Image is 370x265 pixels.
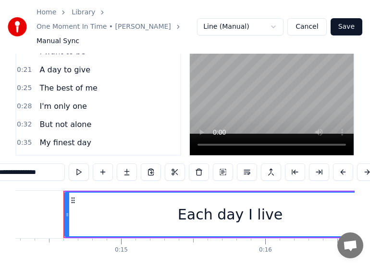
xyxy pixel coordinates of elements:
[178,204,283,225] div: Each day I live
[37,8,197,46] nav: breadcrumb
[38,137,92,148] span: My finest day
[38,82,98,93] span: The best of me
[37,22,171,32] a: One Moment In Time • [PERSON_NAME]
[17,120,32,129] span: 0:32
[8,17,27,36] img: youka
[37,8,56,17] a: Home
[72,8,95,17] a: Library
[17,65,32,75] span: 0:21
[331,18,362,35] button: Save
[38,119,92,130] span: But not alone
[38,46,86,57] span: I want to be
[38,64,91,75] span: A day to give
[17,102,32,111] span: 0:28
[287,18,326,35] button: Cancel
[17,83,32,93] span: 0:25
[37,36,79,46] span: Manual Sync
[115,246,128,254] div: 0:15
[259,246,272,254] div: 0:16
[337,232,363,258] a: 打開聊天
[17,138,32,148] span: 0:35
[38,101,88,112] span: I'm only one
